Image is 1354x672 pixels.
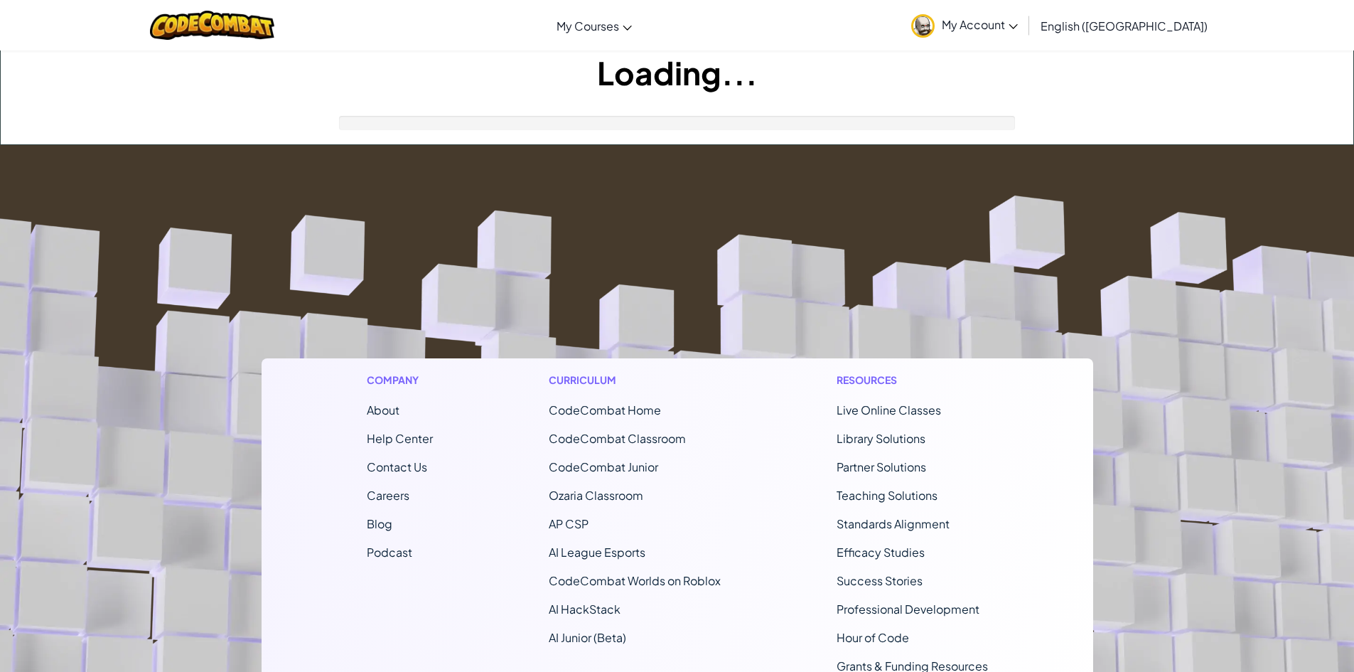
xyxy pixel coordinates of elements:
a: My Courses [549,6,639,45]
a: AI League Esports [549,545,645,560]
a: Hour of Code [837,630,909,645]
a: Podcast [367,545,412,560]
h1: Curriculum [549,373,721,388]
a: Efficacy Studies [837,545,925,560]
h1: Loading... [1,50,1353,95]
a: Teaching Solutions [837,488,937,503]
a: AI HackStack [549,602,620,617]
a: CodeCombat Worlds on Roblox [549,573,721,588]
a: Standards Alignment [837,516,950,531]
a: English ([GEOGRAPHIC_DATA]) [1033,6,1215,45]
a: Careers [367,488,409,503]
a: CodeCombat Classroom [549,431,686,446]
img: avatar [911,14,935,38]
span: My Courses [557,18,619,33]
a: Library Solutions [837,431,925,446]
a: Ozaria Classroom [549,488,643,503]
span: English ([GEOGRAPHIC_DATA]) [1041,18,1208,33]
a: CodeCombat Junior [549,459,658,474]
a: AI Junior (Beta) [549,630,626,645]
a: Blog [367,516,392,531]
span: My Account [942,17,1018,32]
a: My Account [904,3,1025,48]
span: CodeCombat Home [549,402,661,417]
h1: Resources [837,373,988,388]
a: About [367,402,399,417]
a: Help Center [367,431,433,446]
a: Partner Solutions [837,459,926,474]
span: Contact Us [367,459,427,474]
h1: Company [367,373,433,388]
a: Professional Development [837,602,979,617]
img: CodeCombat logo [150,11,274,40]
a: AP CSP [549,516,589,531]
a: Live Online Classes [837,402,941,417]
a: Success Stories [837,573,923,588]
